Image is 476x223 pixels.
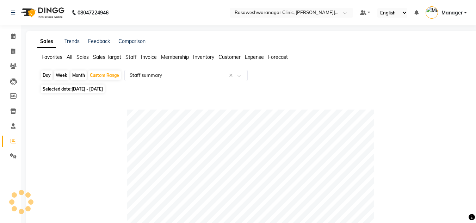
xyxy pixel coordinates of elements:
[118,38,146,44] a: Comparison
[268,54,288,60] span: Forecast
[64,38,80,44] a: Trends
[42,54,62,60] span: Favorites
[441,9,463,17] span: Manager
[76,54,89,60] span: Sales
[88,38,110,44] a: Feedback
[245,54,264,60] span: Expense
[41,85,105,93] span: Selected date:
[88,70,121,80] div: Custom Range
[426,6,438,19] img: Manager
[218,54,241,60] span: Customer
[141,54,157,60] span: Invoice
[54,70,69,80] div: Week
[18,3,66,23] img: logo
[41,70,52,80] div: Day
[67,54,72,60] span: All
[229,72,235,79] span: Clear all
[78,3,109,23] b: 08047224946
[70,70,87,80] div: Month
[161,54,189,60] span: Membership
[37,35,56,48] a: Sales
[93,54,121,60] span: Sales Target
[193,54,214,60] span: Inventory
[72,86,103,92] span: [DATE] - [DATE]
[125,54,137,60] span: Staff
